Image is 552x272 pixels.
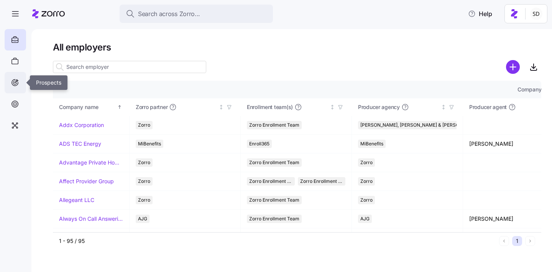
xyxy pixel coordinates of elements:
[360,215,370,223] span: AJG
[219,104,224,110] div: Not sorted
[249,177,292,186] span: Zorro Enrollment Team
[249,196,299,204] span: Zorro Enrollment Team
[360,196,373,204] span: Zorro
[59,159,123,166] a: Advantage Private Home Care
[59,103,116,111] div: Company name
[59,215,123,223] a: Always On Call Answering Service
[249,121,299,129] span: Zorro Enrollment Team
[136,103,168,111] span: Zorro partner
[138,215,147,223] span: AJG
[59,178,114,185] a: Affect Provider Group
[120,5,273,23] button: Search across Zorro...
[138,140,161,148] span: MiBenefits
[360,177,373,186] span: Zorro
[469,103,507,111] span: Producer agent
[499,236,509,246] button: Previous page
[59,196,94,204] a: Allegeant LLC
[59,140,101,148] a: ADS TEC Energy
[53,41,541,53] h1: All employers
[462,6,498,21] button: Help
[330,104,335,110] div: Not sorted
[117,104,122,110] div: Sorted ascending
[138,177,150,186] span: Zorro
[512,236,522,246] button: 1
[59,121,104,129] a: Addx Corporation
[138,158,150,167] span: Zorro
[352,98,463,116] th: Producer agencyNot sorted
[468,9,492,18] span: Help
[138,9,200,19] span: Search across Zorro...
[138,121,150,129] span: Zorro
[247,103,293,111] span: Enrollment team(s)
[300,177,343,186] span: Zorro Enrollment Experts
[241,98,352,116] th: Enrollment team(s)Not sorted
[506,60,520,74] svg: add icon
[525,236,535,246] button: Next page
[360,121,480,129] span: [PERSON_NAME], [PERSON_NAME] & [PERSON_NAME]
[130,98,241,116] th: Zorro partnerNot sorted
[360,140,383,148] span: MiBenefits
[59,237,496,245] div: 1 - 95 / 95
[249,158,299,167] span: Zorro Enrollment Team
[441,104,446,110] div: Not sorted
[530,8,542,20] img: 038087f1531ae87852c32fa7be65e69b
[249,215,299,223] span: Zorro Enrollment Team
[138,196,150,204] span: Zorro
[360,158,373,167] span: Zorro
[53,61,206,73] input: Search employer
[53,98,130,116] th: Company nameSorted ascending
[358,103,400,111] span: Producer agency
[249,140,269,148] span: Enroll365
